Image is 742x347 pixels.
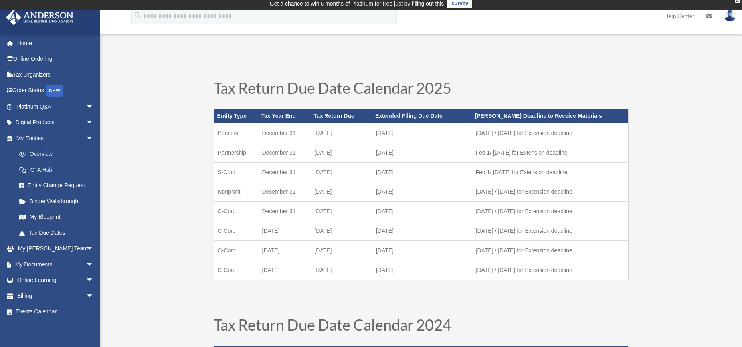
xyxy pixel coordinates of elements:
a: Online Learningarrow_drop_down [6,272,106,288]
td: C-Corp [214,201,258,221]
a: My [PERSON_NAME] Teamarrow_drop_down [6,241,106,257]
td: C-Corp [214,240,258,260]
td: [DATE] / [DATE] for Extension deadline [472,201,628,221]
td: [DATE] [372,143,472,162]
td: [DATE] / [DATE] for Extension deadline [472,182,628,201]
a: Entity Change Request [11,178,106,194]
td: December 31 [258,182,311,201]
span: arrow_drop_down [86,256,102,273]
h1: Tax Return Due Date Calendar 2024 [214,317,629,336]
span: arrow_drop_down [86,241,102,257]
a: My Entitiesarrow_drop_down [6,130,106,146]
td: [DATE] [258,260,311,280]
span: arrow_drop_down [86,99,102,115]
a: Platinum Q&Aarrow_drop_down [6,99,106,115]
span: arrow_drop_down [86,115,102,131]
td: [DATE] [310,260,372,280]
td: [DATE] [310,143,372,162]
td: [DATE] [258,240,311,260]
a: Online Ordering [6,51,106,67]
a: Order StatusNEW [6,83,106,99]
a: menu [108,14,117,21]
th: Tax Return Due [310,109,372,123]
a: Digital Productsarrow_drop_down [6,115,106,131]
td: [DATE] [310,221,372,240]
td: Nonprofit [214,182,258,201]
td: [DATE] [372,182,472,201]
a: Tax Due Dates [11,225,102,241]
td: [DATE] [258,221,311,240]
td: December 31 [258,162,311,182]
td: [DATE] / [DATE] for Extension deadline [472,240,628,260]
img: Anderson Advisors Platinum Portal [4,10,76,25]
th: [PERSON_NAME] Deadline to Receive Materials [472,109,628,123]
td: Feb 1/ [DATE] for Extension deadline [472,162,628,182]
td: [DATE] [372,240,472,260]
td: [DATE] [310,123,372,143]
td: December 31 [258,143,311,162]
a: Billingarrow_drop_down [6,288,106,304]
td: C-Corp [214,260,258,280]
span: arrow_drop_down [86,272,102,289]
th: Tax Year End [258,109,311,123]
i: menu [108,11,117,21]
span: arrow_drop_down [86,130,102,147]
td: [DATE] / [DATE] for Extension deadline [472,221,628,240]
th: Entity Type [214,109,258,123]
td: Personal [214,123,258,143]
a: Tax Organizers [6,67,106,83]
td: Feb 1/ [DATE] for Extension deadline [472,143,628,162]
td: December 31 [258,201,311,221]
td: [DATE] [372,123,472,143]
td: [DATE] / [DATE] for Extension deadline [472,123,628,143]
th: Extended Filing Due Date [372,109,472,123]
i: search [133,11,142,20]
td: [DATE] [372,221,472,240]
td: [DATE] / [DATE] for Extension deadline [472,260,628,280]
td: [DATE] [310,182,372,201]
td: Partnership [214,143,258,162]
a: CTA Hub [11,162,106,178]
span: arrow_drop_down [86,288,102,304]
a: Overview [11,146,106,162]
img: User Pic [724,10,736,22]
td: [DATE] [372,260,472,280]
a: My Blueprint [11,209,106,225]
td: [DATE] [310,240,372,260]
td: [DATE] [372,162,472,182]
a: Events Calendar [6,304,106,320]
div: NEW [46,85,63,97]
td: [DATE] [310,201,372,221]
h1: Tax Return Due Date Calendar 2025 [214,80,629,99]
a: Binder Walkthrough [11,193,106,209]
td: December 31 [258,123,311,143]
td: [DATE] [310,162,372,182]
a: My Documentsarrow_drop_down [6,256,106,272]
td: [DATE] [372,201,472,221]
td: S-Corp [214,162,258,182]
td: C-Corp [214,221,258,240]
a: Home [6,35,106,51]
